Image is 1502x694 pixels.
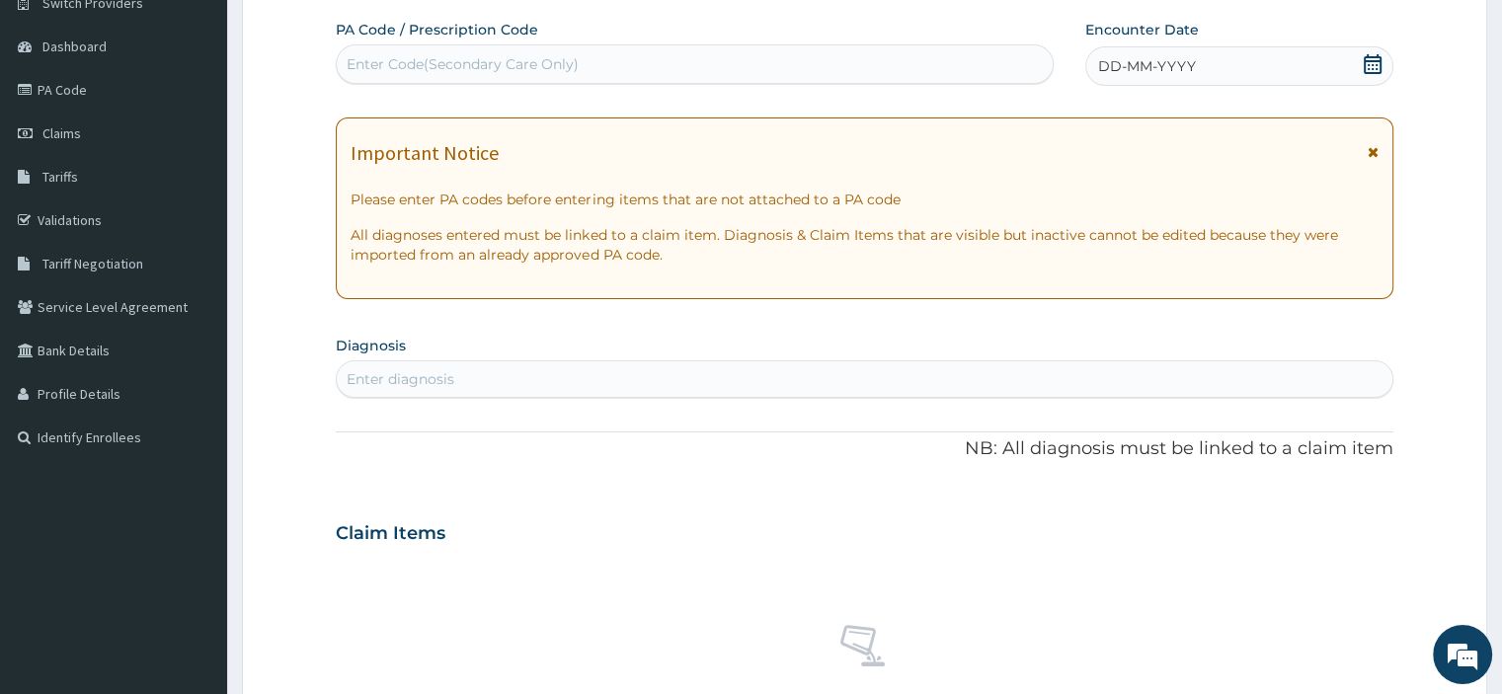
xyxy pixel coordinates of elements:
span: Dashboard [42,38,107,55]
span: We're online! [115,216,273,416]
span: Tariffs [42,168,78,186]
span: Claims [42,124,81,142]
span: DD-MM-YYYY [1098,56,1196,76]
img: d_794563401_company_1708531726252_794563401 [37,99,80,148]
div: Enter Code(Secondary Care Only) [347,54,579,74]
h3: Claim Items [336,523,445,545]
p: All diagnoses entered must be linked to a claim item. Diagnosis & Claim Items that are visible bu... [351,225,1378,265]
label: Diagnosis [336,336,406,355]
p: Please enter PA codes before entering items that are not attached to a PA code [351,190,1378,209]
span: Tariff Negotiation [42,255,143,272]
p: NB: All diagnosis must be linked to a claim item [336,436,1392,462]
label: Encounter Date [1085,20,1199,39]
label: PA Code / Prescription Code [336,20,538,39]
h1: Important Notice [351,142,499,164]
div: Chat with us now [103,111,332,136]
div: Minimize live chat window [324,10,371,57]
div: Enter diagnosis [347,369,454,389]
textarea: Type your message and hit 'Enter' [10,475,376,544]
